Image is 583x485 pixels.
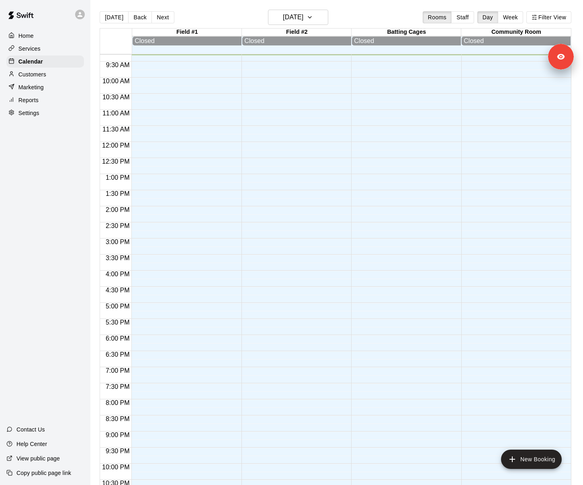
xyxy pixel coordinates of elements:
span: 2:30 PM [104,222,132,229]
p: Customers [18,70,46,78]
p: Reports [18,96,39,104]
span: 9:30 AM [104,62,132,68]
button: Staff [451,11,474,23]
div: Closed [244,37,349,45]
span: 4:00 PM [104,271,132,277]
a: Services [6,43,84,55]
a: Marketing [6,81,84,93]
span: 3:30 PM [104,255,132,261]
div: Field #2 [242,29,352,36]
p: Help Center [16,440,47,448]
span: 10:30 AM [100,94,132,101]
button: Week [498,11,523,23]
button: [DATE] [100,11,129,23]
span: 7:00 PM [104,367,132,374]
p: Contact Us [16,425,45,434]
div: Closed [354,37,459,45]
div: Closed [464,37,569,45]
p: Home [18,32,34,40]
span: 10:00 AM [100,78,132,84]
span: 6:00 PM [104,335,132,342]
span: 9:00 PM [104,432,132,438]
button: Filter View [526,11,571,23]
span: 3:00 PM [104,238,132,245]
a: Reports [6,94,84,106]
div: Community Room [461,29,571,36]
h6: [DATE] [283,12,303,23]
span: 12:30 PM [100,158,131,165]
a: Home [6,30,84,42]
button: [DATE] [268,10,328,25]
p: Services [18,45,41,53]
span: 12:00 PM [100,142,131,149]
span: 6:30 PM [104,351,132,358]
span: 5:00 PM [104,303,132,310]
button: add [501,450,562,469]
span: 4:30 PM [104,287,132,294]
span: 2:00 PM [104,206,132,213]
button: Next [151,11,174,23]
button: Day [477,11,498,23]
span: 11:00 AM [100,110,132,117]
p: View public page [16,454,60,462]
p: Marketing [18,83,44,91]
button: Back [128,11,152,23]
span: 8:30 PM [104,415,132,422]
span: 8:00 PM [104,399,132,406]
span: 10:00 PM [100,464,131,471]
div: Batting Cages [352,29,461,36]
div: Field #1 [132,29,242,36]
span: 7:30 PM [104,383,132,390]
span: 9:30 PM [104,448,132,454]
a: Customers [6,68,84,80]
p: Calendar [18,58,43,66]
div: Closed [135,37,239,45]
span: 1:00 PM [104,174,132,181]
span: 11:30 AM [100,126,132,133]
button: Rooms [423,11,452,23]
span: 5:30 PM [104,319,132,326]
a: Settings [6,107,84,119]
a: Calendar [6,55,84,68]
span: 1:30 PM [104,190,132,197]
p: Settings [18,109,39,117]
p: Copy public page link [16,469,71,477]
